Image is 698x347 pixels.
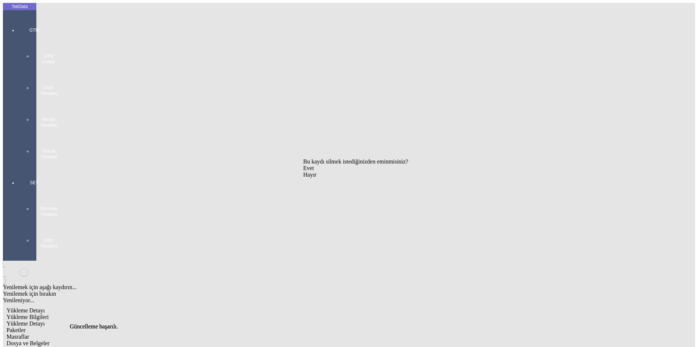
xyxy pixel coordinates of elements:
div: Yenileniyor... [3,297,586,304]
span: GTM Kokpit [38,53,60,65]
span: Personel Yönetimi [38,206,60,217]
span: Yükleme Detayı [7,307,45,314]
span: Hayır [303,171,316,178]
span: Masraflar [7,334,29,340]
div: Bu kaydı silmek istediğinizden eminmisiniz? [303,158,408,165]
div: Yenilemek için bırakın [3,291,586,297]
span: Dosya ve Belgeler [7,340,49,346]
span: Yükleme Bilgileri [7,314,49,320]
div: Yenilemek için aşağı kaydırın... [3,284,586,291]
span: Evet [303,165,314,171]
span: İhracat Yönetimi [38,148,60,160]
span: GTM [23,27,45,33]
span: Hesap Yönetimi [38,117,60,128]
span: Yükleme Detayı [7,320,45,327]
div: Evet [303,165,408,171]
span: Paketler [7,327,25,333]
span: Ürün Yönetimi [38,85,60,96]
div: Hayır [303,171,408,178]
div: Güncelleme başarılı. [70,323,628,330]
span: Sabit Yönetimi [38,237,60,249]
span: SET [23,180,45,186]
